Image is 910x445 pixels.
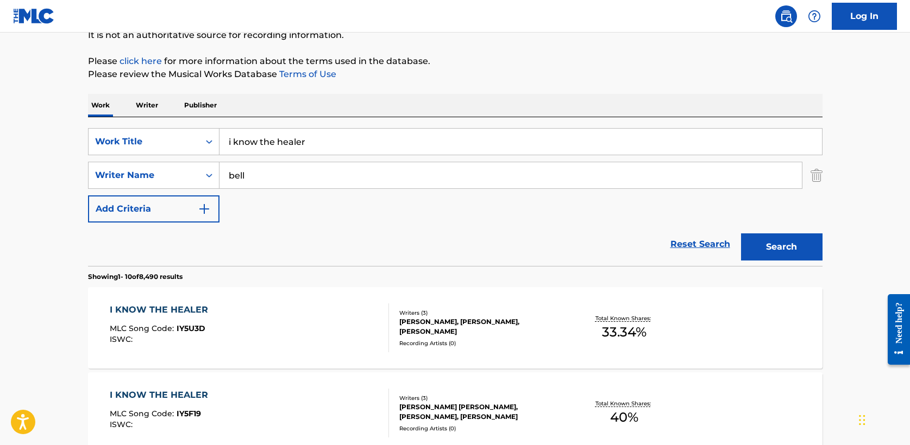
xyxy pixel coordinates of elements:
[110,419,135,429] span: ISWC :
[198,202,211,215] img: 9d2ae6d4665cec9f34b9.svg
[120,56,162,66] a: click here
[399,394,563,402] div: Writers ( 3 )
[880,286,910,373] iframe: Resource Center
[808,10,821,23] img: help
[88,128,823,266] form: Search Form
[88,55,823,68] p: Please for more information about the terms used in the database.
[181,94,220,117] p: Publisher
[88,68,823,81] p: Please review the Musical Works Database
[88,29,823,42] p: It is not an authoritative source for recording information.
[610,408,638,427] span: 40 %
[110,389,214,402] div: I KNOW THE HEALER
[88,195,219,223] button: Add Criteria
[595,314,654,322] p: Total Known Shares:
[95,135,193,148] div: Work Title
[88,94,113,117] p: Work
[399,309,563,317] div: Writers ( 3 )
[88,272,183,282] p: Showing 1 - 10 of 8,490 results
[811,162,823,189] img: Delete Criterion
[856,393,910,445] iframe: Chat Widget
[13,8,55,24] img: MLC Logo
[110,303,214,316] div: I KNOW THE HEALER
[775,5,797,27] a: Public Search
[110,334,135,344] span: ISWC :
[177,409,201,418] span: IY5F19
[399,424,563,433] div: Recording Artists ( 0 )
[741,233,823,260] button: Search
[133,94,161,117] p: Writer
[110,323,177,333] span: MLC Song Code :
[399,317,563,336] div: [PERSON_NAME], [PERSON_NAME], [PERSON_NAME]
[804,5,825,27] div: Help
[665,232,736,256] a: Reset Search
[277,69,336,79] a: Terms of Use
[399,402,563,422] div: [PERSON_NAME] [PERSON_NAME], [PERSON_NAME], [PERSON_NAME]
[859,404,865,436] div: Drag
[88,287,823,368] a: I KNOW THE HEALERMLC Song Code:IY5U3DISWC:Writers (3)[PERSON_NAME], [PERSON_NAME], [PERSON_NAME]R...
[602,322,647,342] span: 33.34 %
[780,10,793,23] img: search
[95,169,193,182] div: Writer Name
[177,323,205,333] span: IY5U3D
[110,409,177,418] span: MLC Song Code :
[832,3,897,30] a: Log In
[399,339,563,347] div: Recording Artists ( 0 )
[595,399,654,408] p: Total Known Shares:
